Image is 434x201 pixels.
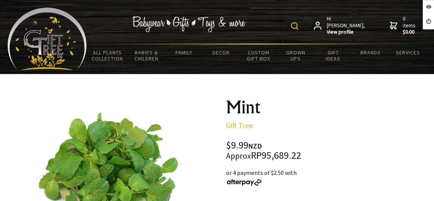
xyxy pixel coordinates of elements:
[132,16,246,32] img: Babywear - Gifts - Toys & more
[389,45,426,60] a: Services
[390,15,417,36] a: 0 items$0.00
[314,45,352,66] a: Gift Ideas
[277,45,315,66] a: Grown Ups
[226,121,253,130] a: Gift Tree
[87,45,128,66] a: All Plants Collection
[327,29,366,36] strong: View profile
[352,45,389,60] a: Brands
[291,22,299,30] img: product search
[248,142,262,150] span: NZD
[403,15,417,36] span: 0 items
[226,179,262,186] img: Afterpay
[327,15,366,36] span: Hi [PERSON_NAME],
[403,29,417,36] strong: $0.00
[203,45,240,60] a: Decor
[226,141,428,161] div: $9.99 RP95,689.22
[128,45,165,66] a: Babies & Children
[8,8,87,70] img: Babyware - Gifts - Toys and more...
[240,45,277,66] a: Custom Gift Box
[314,15,366,36] a: Hi [PERSON_NAME],View profile
[226,151,251,161] small: Approx
[226,168,428,186] div: or 4 payments of $2.50 with
[165,45,203,60] a: Family
[226,98,428,116] h1: Mint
